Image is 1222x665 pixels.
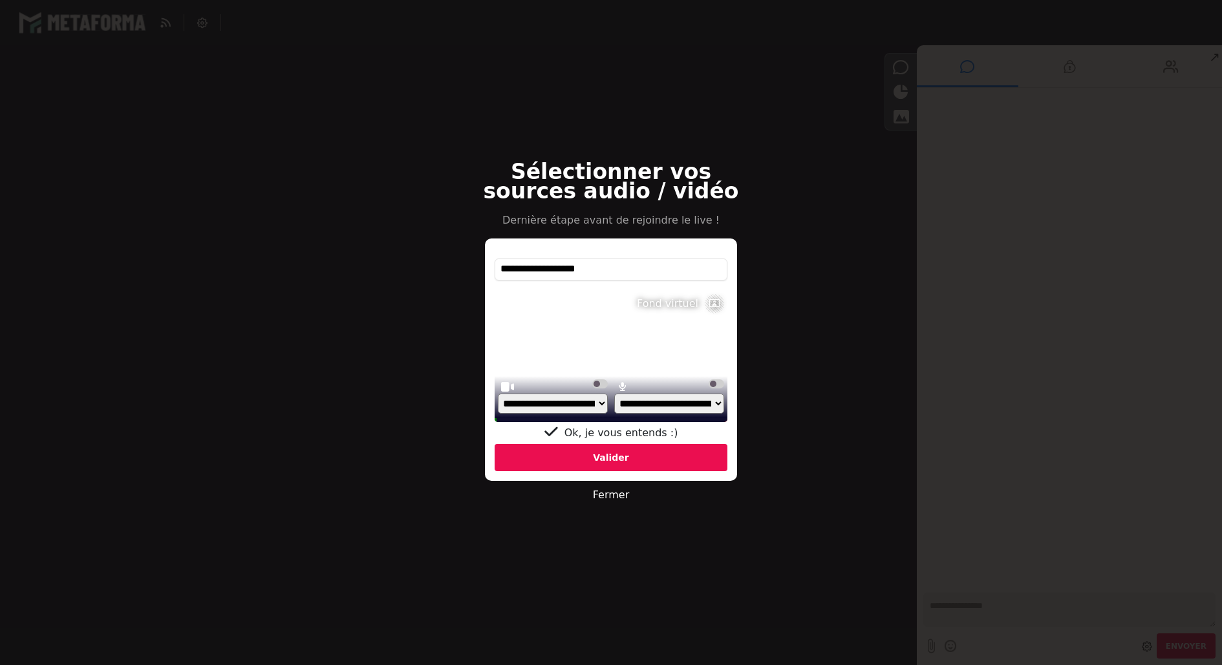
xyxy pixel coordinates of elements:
[495,444,727,471] div: Valider
[637,296,698,311] div: Fond virtuel
[478,213,744,228] p: Dernière étape avant de rejoindre le live !
[478,162,744,201] h2: Sélectionner vos sources audio / vidéo
[593,489,629,501] a: Fermer
[564,427,678,439] span: Ok, je vous entends :)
